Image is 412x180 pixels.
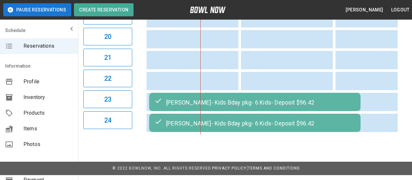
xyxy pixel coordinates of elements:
[112,166,212,171] span: © 2022 BowlNow, Inc. All Rights Reserved.
[104,52,111,63] h6: 21
[74,3,134,16] button: Create Reservation
[104,115,111,125] h6: 24
[104,73,111,84] h6: 22
[23,42,73,50] span: Reservations
[248,166,300,171] a: Terms and Conditions
[190,7,226,13] img: logo
[83,70,132,87] button: 22
[23,78,73,86] span: Profile
[3,3,71,16] button: Pause Reservations
[23,140,73,148] span: Photos
[343,4,386,16] button: [PERSON_NAME]
[104,31,111,42] h6: 20
[23,125,73,133] span: Items
[154,98,355,106] div: [PERSON_NAME]- Kids Bday pkg- 6 Kids- Deposit $96.42
[83,49,132,66] button: 21
[212,166,247,171] a: Privacy Policy
[83,90,132,108] button: 23
[83,28,132,45] button: 20
[23,109,73,117] span: Products
[23,93,73,101] span: Inventory
[389,4,412,16] button: Logout
[83,111,132,129] button: 24
[154,119,355,127] div: [PERSON_NAME]- Kids Bday pkg- 6 Kids- Deposit $96.42
[104,94,111,105] h6: 23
